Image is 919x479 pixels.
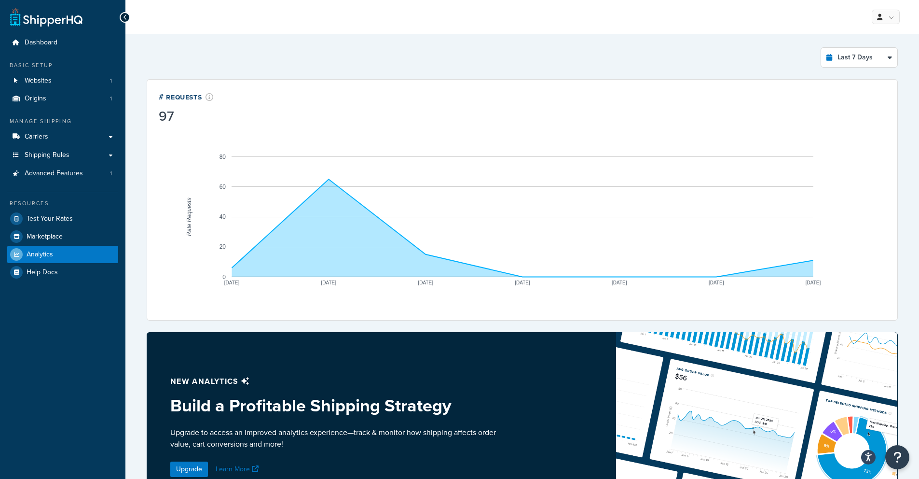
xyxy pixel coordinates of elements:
text: [DATE] [515,280,530,285]
span: Carriers [25,133,48,141]
text: Rate Requests [186,197,192,236]
div: Manage Shipping [7,117,118,126]
text: [DATE] [612,280,627,285]
div: # Requests [159,91,214,102]
a: Advanced Features1 [7,165,118,183]
span: Test Your Rates [27,215,73,223]
text: 20 [219,243,226,250]
span: 1 [110,77,112,85]
a: Dashboard [7,34,118,52]
text: [DATE] [709,280,724,285]
text: [DATE] [224,280,240,285]
a: Shipping Rules [7,146,118,164]
text: [DATE] [806,280,821,285]
a: Origins1 [7,90,118,108]
a: Test Your Rates [7,210,118,227]
a: Upgrade [170,462,208,477]
h3: Build a Profitable Shipping Strategy [170,396,499,415]
span: Websites [25,77,52,85]
a: Analytics [7,246,118,263]
span: Shipping Rules [25,151,69,159]
div: Basic Setup [7,61,118,70]
text: 0 [222,274,226,281]
span: Analytics [27,251,53,259]
button: Open Resource Center [885,445,909,469]
span: 1 [110,95,112,103]
text: [DATE] [418,280,433,285]
a: Learn More [216,464,261,474]
p: New analytics [170,375,499,388]
a: Carriers [7,128,118,146]
span: Dashboard [25,39,57,47]
text: 40 [219,213,226,220]
span: Marketplace [27,233,63,241]
div: Resources [7,199,118,208]
span: Origins [25,95,46,103]
span: Advanced Features [25,169,83,178]
text: 60 [219,183,226,190]
p: Upgrade to access an improved analytics experience—track & monitor how shipping affects order val... [170,427,499,450]
a: Help Docs [7,264,118,281]
span: 1 [110,169,112,178]
text: [DATE] [321,280,337,285]
a: Marketplace [7,228,118,245]
div: 97 [159,110,214,123]
li: Advanced Features [7,165,118,183]
text: 80 [219,154,226,160]
li: Websites [7,72,118,90]
span: Help Docs [27,268,58,277]
a: Websites1 [7,72,118,90]
svg: A chart. [159,125,886,309]
li: Origins [7,90,118,108]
